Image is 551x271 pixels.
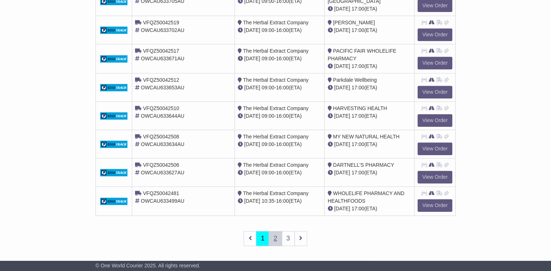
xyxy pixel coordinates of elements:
[141,198,184,204] span: OWCAU633499AU
[327,62,411,70] div: (ETA)
[282,231,295,246] a: 3
[243,190,309,196] span: The Herbal Extract Company
[417,57,452,69] a: View Order
[327,27,411,34] div: (ETA)
[327,141,411,148] div: (ETA)
[244,56,260,61] span: [DATE]
[276,141,289,147] span: 16:00
[334,141,350,147] span: [DATE]
[333,77,376,83] span: Parkdale Wellbeing
[262,27,274,33] span: 09:00
[100,169,127,176] img: GetCarrierServiceDarkLogo
[238,27,322,34] div: - (ETA)
[143,20,179,25] span: VFQZ50042519
[244,85,260,90] span: [DATE]
[262,141,274,147] span: 09:00
[276,198,289,204] span: 16:00
[238,169,322,177] div: - (ETA)
[95,263,200,268] span: © One World Courier 2025. All rights reserved.
[143,77,179,83] span: VFQZ50042512
[417,199,452,212] a: View Order
[238,112,322,120] div: - (ETA)
[351,141,364,147] span: 17:00
[143,134,179,139] span: VFQZ50042508
[262,56,274,61] span: 09:00
[256,231,269,246] a: 1
[243,20,309,25] span: The Herbal Extract Company
[351,6,364,12] span: 17:00
[100,141,127,148] img: GetCarrierServiceDarkLogo
[243,77,309,83] span: The Herbal Extract Company
[276,170,289,175] span: 16:00
[417,28,452,41] a: View Order
[243,48,309,54] span: The Herbal Extract Company
[238,141,322,148] div: - (ETA)
[327,205,411,213] div: (ETA)
[327,84,411,92] div: (ETA)
[141,27,184,33] span: OWCAU633702AU
[276,113,289,119] span: 16:00
[334,206,350,211] span: [DATE]
[262,198,274,204] span: 10:35
[262,170,274,175] span: 09:00
[141,85,184,90] span: OWCAU633653AU
[100,198,127,205] img: GetCarrierServiceDarkLogo
[417,86,452,98] a: View Order
[100,27,127,34] img: GetCarrierServiceDarkLogo
[238,84,322,92] div: - (ETA)
[351,170,364,175] span: 17:00
[100,112,127,120] img: GetCarrierServiceDarkLogo
[143,162,179,168] span: VFQZ50042506
[244,170,260,175] span: [DATE]
[417,114,452,127] a: View Order
[276,56,289,61] span: 16:00
[351,206,364,211] span: 17:00
[100,84,127,91] img: GetCarrierServiceDarkLogo
[333,105,387,111] span: HARVESTING HEALTH
[244,27,260,33] span: [DATE]
[334,63,350,69] span: [DATE]
[243,134,309,139] span: The Herbal Extract Company
[143,105,179,111] span: VFQZ50042510
[262,85,274,90] span: 09:00
[334,27,350,33] span: [DATE]
[334,170,350,175] span: [DATE]
[243,105,309,111] span: The Herbal Extract Company
[333,162,394,168] span: DARTNELL'S PHARMACY
[334,113,350,119] span: [DATE]
[100,55,127,62] img: GetCarrierServiceDarkLogo
[334,6,350,12] span: [DATE]
[327,48,396,61] span: PACIFIC FAIR WHOLELIFE PHARMACY
[333,20,375,25] span: [PERSON_NAME]
[238,55,322,62] div: - (ETA)
[143,48,179,54] span: VFQZ50042517
[327,169,411,177] div: (ETA)
[244,141,260,147] span: [DATE]
[351,63,364,69] span: 17:00
[143,190,179,196] span: VFQZ50042481
[327,190,404,204] span: WHOLELIFE PHARMACY AND HEALTHFOODS
[327,5,411,13] div: (ETA)
[243,162,309,168] span: The Herbal Extract Company
[141,141,184,147] span: OWCAU633634AU
[351,113,364,119] span: 17:00
[351,27,364,33] span: 17:00
[351,85,364,90] span: 17:00
[141,113,184,119] span: OWCAU633644AU
[141,170,184,175] span: OWCAU633627AU
[334,85,350,90] span: [DATE]
[276,27,289,33] span: 16:00
[276,85,289,90] span: 16:00
[244,198,260,204] span: [DATE]
[244,113,260,119] span: [DATE]
[417,171,452,183] a: View Order
[333,134,399,139] span: MY NEW NATURAL HEALTH
[269,231,282,246] a: 2
[238,197,322,205] div: - (ETA)
[262,113,274,119] span: 09:00
[417,142,452,155] a: View Order
[141,56,184,61] span: OWCAU633671AU
[327,112,411,120] div: (ETA)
